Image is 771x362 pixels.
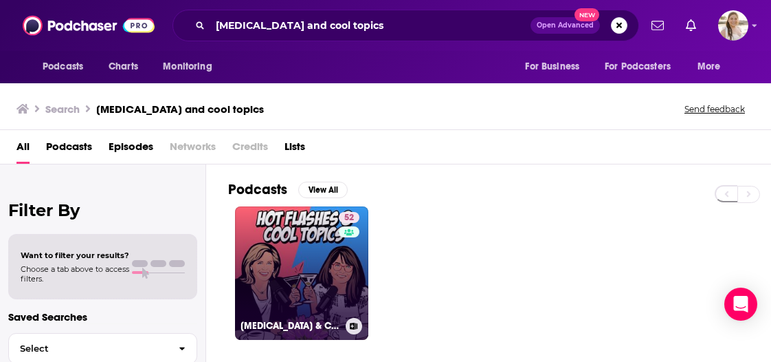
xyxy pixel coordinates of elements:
[688,54,738,80] button: open menu
[718,10,748,41] button: Show profile menu
[153,54,230,80] button: open menu
[344,211,354,225] span: 52
[109,136,153,164] a: Episodes
[8,200,197,220] h2: Filter By
[605,57,671,76] span: For Podcasters
[718,10,748,41] span: Logged in as acquavie
[697,57,721,76] span: More
[8,310,197,323] p: Saved Searches
[235,206,368,340] a: 52[MEDICAL_DATA] & COOL TOPICS
[21,264,129,284] span: Choose a tab above to access filters.
[574,8,599,21] span: New
[96,103,264,116] h3: [MEDICAL_DATA] and cool topics
[23,12,155,39] img: Podchaser - Follow, Share and Rate Podcasts
[228,181,287,198] h2: Podcasts
[724,288,757,321] div: Open Intercom Messenger
[228,181,348,198] a: PodcastsView All
[596,54,691,80] button: open menu
[298,182,348,198] button: View All
[515,54,596,80] button: open menu
[21,251,129,260] span: Want to filter your results?
[284,136,305,164] a: Lists
[537,22,594,29] span: Open Advanced
[9,344,168,353] span: Select
[718,10,748,41] img: User Profile
[45,103,80,116] h3: Search
[43,57,83,76] span: Podcasts
[646,14,669,37] a: Show notifications dropdown
[210,14,530,36] input: Search podcasts, credits, & more...
[46,136,92,164] a: Podcasts
[16,136,30,164] a: All
[172,10,639,41] div: Search podcasts, credits, & more...
[100,54,146,80] a: Charts
[241,320,340,332] h3: [MEDICAL_DATA] & COOL TOPICS
[33,54,101,80] button: open menu
[163,57,212,76] span: Monitoring
[530,17,600,34] button: Open AdvancedNew
[525,57,579,76] span: For Business
[680,103,749,115] button: Send feedback
[109,57,138,76] span: Charts
[339,212,359,223] a: 52
[680,14,702,37] a: Show notifications dropdown
[170,136,216,164] span: Networks
[232,136,268,164] span: Credits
